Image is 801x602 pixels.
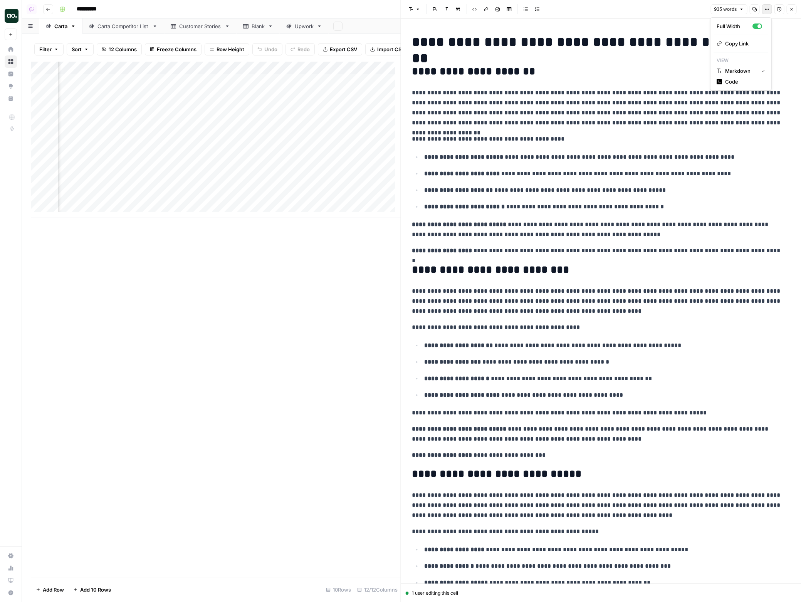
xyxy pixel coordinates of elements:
div: 12/12 Columns [354,584,401,596]
a: Carta [39,18,82,34]
a: Home [5,43,17,55]
button: Add 10 Rows [69,584,116,596]
button: Export CSV [318,43,362,55]
button: Row Height [205,43,249,55]
div: Customer Stories [179,22,222,30]
span: Import CSV [377,45,405,53]
a: Usage [5,562,17,574]
button: Redo [285,43,315,55]
p: View [714,55,768,65]
div: Blank [252,22,265,30]
div: 1 user editing this cell [406,590,797,597]
span: Markdown [725,67,755,75]
div: Full Width [717,22,752,30]
a: Carta Competitor List [82,18,164,34]
span: Redo [297,45,310,53]
img: AirOps Builders Logo [5,9,18,23]
a: Learning Hub [5,574,17,587]
span: Code [725,78,762,86]
button: 12 Columns [97,43,142,55]
button: Freeze Columns [145,43,202,55]
span: Undo [264,45,277,53]
a: Settings [5,550,17,562]
button: Workspace: AirOps Builders [5,6,17,25]
span: Filter [39,45,52,53]
button: Sort [67,43,94,55]
div: 10 Rows [323,584,354,596]
a: Customer Stories [164,18,237,34]
div: Upwork [295,22,314,30]
span: Sort [72,45,82,53]
span: 12 Columns [109,45,137,53]
a: Insights [5,68,17,80]
button: Filter [34,43,64,55]
button: 935 words [710,4,747,14]
button: Help + Support [5,587,17,599]
div: Carta Competitor List [97,22,149,30]
div: Carta [54,22,67,30]
a: Blank [237,18,280,34]
span: Export CSV [330,45,357,53]
span: Add Row [43,586,64,594]
button: Add Row [31,584,69,596]
a: Browse [5,55,17,68]
span: Add 10 Rows [80,586,111,594]
a: Your Data [5,92,17,105]
span: Row Height [217,45,244,53]
button: Undo [252,43,282,55]
a: Opportunities [5,80,17,92]
span: 935 words [714,6,737,13]
button: Import CSV [365,43,410,55]
span: Copy Link [725,40,762,47]
a: Upwork [280,18,329,34]
span: Freeze Columns [157,45,196,53]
